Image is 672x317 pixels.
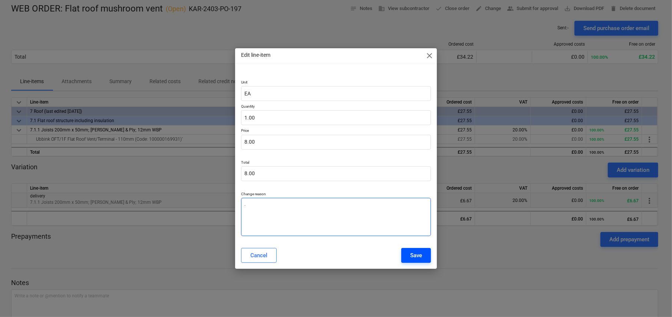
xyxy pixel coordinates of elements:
[425,51,434,60] span: close
[401,248,431,263] button: Save
[241,166,431,181] input: Total
[241,104,431,110] p: Quantity
[241,86,431,101] input: Unit
[241,248,277,263] button: Cancel
[250,251,267,260] div: Cancel
[241,198,431,236] textarea: .
[241,160,431,166] p: Total
[241,128,431,134] p: Price
[241,80,431,86] p: Unit
[410,251,422,260] div: Save
[241,135,431,150] input: Price
[241,110,431,125] input: Quantity
[241,192,431,198] p: Change reason
[241,51,270,59] p: Edit line-item
[635,281,672,317] iframe: Chat Widget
